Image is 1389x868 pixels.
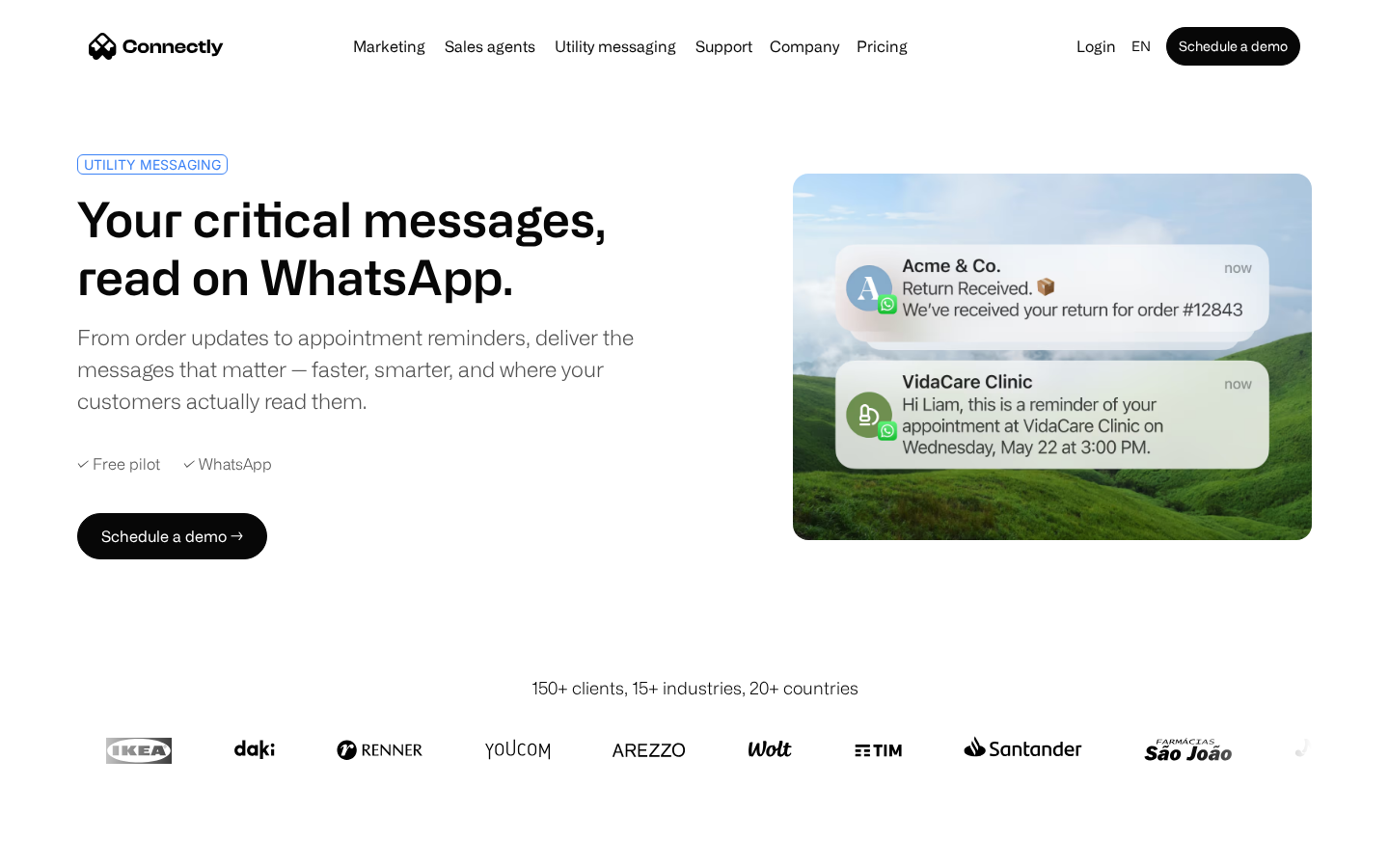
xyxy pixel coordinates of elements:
a: Schedule a demo → [77,513,267,559]
h1: Your critical messages, read on WhatsApp. [77,190,687,306]
div: Company [770,33,839,60]
div: UTILITY MESSAGING [84,157,221,172]
aside: Language selected: English [19,832,116,861]
a: Support [688,39,760,54]
div: en [1131,33,1151,60]
ul: Language list [39,834,116,861]
a: Marketing [345,39,433,54]
div: en [1124,33,1162,60]
a: Schedule a demo [1166,27,1300,66]
div: Company [764,33,845,60]
a: Sales agents [437,39,543,54]
div: ✓ WhatsApp [183,455,272,474]
div: 150+ clients, 15+ industries, 20+ countries [531,675,858,701]
a: Utility messaging [547,39,684,54]
div: ✓ Free pilot [77,455,160,474]
a: Login [1069,33,1124,60]
div: From order updates to appointment reminders, deliver the messages that matter — faster, smarter, ... [77,321,687,417]
a: home [89,32,224,61]
a: Pricing [849,39,915,54]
